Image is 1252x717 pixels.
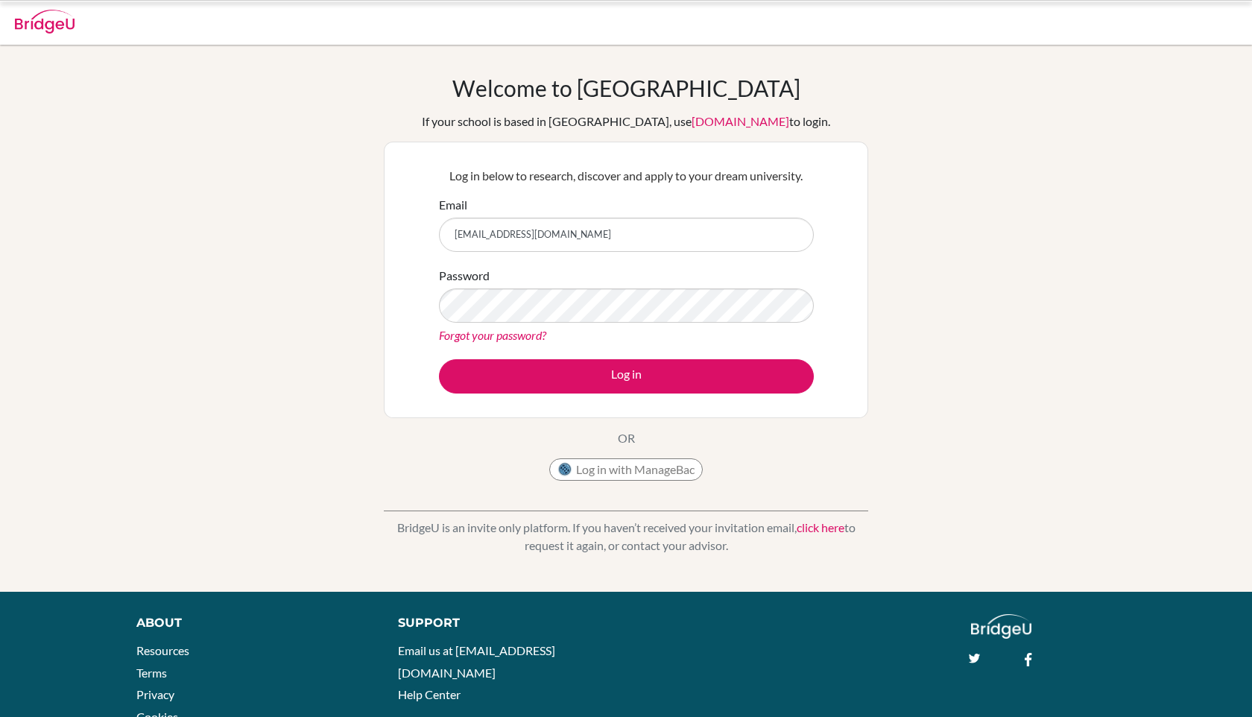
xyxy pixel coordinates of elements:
a: Terms [136,666,167,680]
label: Password [439,267,490,285]
a: Privacy [136,687,174,701]
p: Log in below to research, discover and apply to your dream university. [439,167,814,185]
a: Help Center [398,687,461,701]
h1: Welcome to [GEOGRAPHIC_DATA] [452,75,800,101]
div: If your school is based in [GEOGRAPHIC_DATA], use to login. [422,113,830,130]
button: Log in with ManageBac [549,458,703,481]
p: OR [618,429,635,447]
img: logo_white@2x-f4f0deed5e89b7ecb1c2cc34c3e3d731f90f0f143d5ea2071677605dd97b5244.png [971,614,1031,639]
a: Forgot your password? [439,328,546,342]
a: [DOMAIN_NAME] [692,114,789,128]
div: About [136,614,364,632]
label: Email [439,196,467,214]
div: Support [398,614,610,632]
a: Resources [136,643,189,657]
img: Bridge-U [15,10,75,34]
a: click here [797,520,844,534]
a: Email us at [EMAIL_ADDRESS][DOMAIN_NAME] [398,643,555,680]
button: Log in [439,359,814,394]
p: BridgeU is an invite only platform. If you haven’t received your invitation email, to request it ... [384,519,868,555]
